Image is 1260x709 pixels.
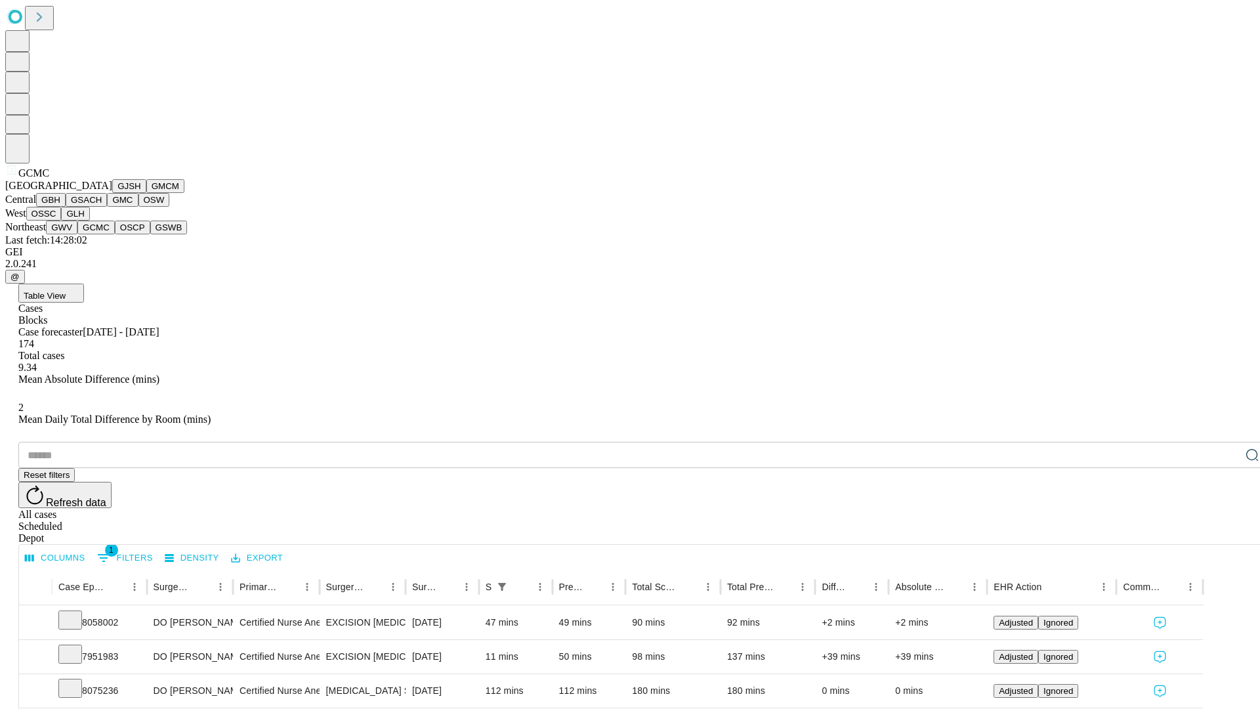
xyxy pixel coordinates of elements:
[775,578,793,596] button: Sort
[125,578,144,596] button: Menu
[18,338,34,349] span: 174
[26,207,62,221] button: OSSC
[994,616,1038,630] button: Adjusted
[36,193,66,207] button: GBH
[632,582,679,592] div: Total Scheduled Duration
[5,180,112,191] span: [GEOGRAPHIC_DATA]
[822,674,882,708] div: 0 mins
[632,640,714,674] div: 98 mins
[83,326,159,337] span: [DATE] - [DATE]
[61,207,89,221] button: GLH
[559,640,619,674] div: 50 mins
[1038,616,1078,630] button: Ignored
[822,582,847,592] div: Difference
[326,674,399,708] div: [MEDICAL_DATA] SIMPLE COMPLETE
[895,640,980,674] div: +39 mins
[1163,578,1181,596] button: Sort
[77,221,115,234] button: GCMC
[326,582,364,592] div: Surgery Name
[10,272,20,282] span: @
[965,578,984,596] button: Menu
[727,582,774,592] div: Total Predicted Duration
[822,606,882,639] div: +2 mins
[822,640,882,674] div: +39 mins
[727,606,809,639] div: 92 mins
[154,606,226,639] div: DO [PERSON_NAME] [PERSON_NAME] Do
[154,674,226,708] div: DO [PERSON_NAME] [PERSON_NAME] Do
[22,548,89,569] button: Select columns
[326,606,399,639] div: EXCISION [MEDICAL_DATA] LESION EXCEPT [MEDICAL_DATA] TRUNK ETC 3.1 TO 4 CM
[412,674,472,708] div: [DATE]
[115,221,150,234] button: OSCP
[486,674,546,708] div: 112 mins
[18,482,112,508] button: Refresh data
[154,582,192,592] div: Surgeon Name
[58,582,106,592] div: Case Epic Id
[24,470,70,480] span: Reset filters
[895,674,980,708] div: 0 mins
[681,578,699,596] button: Sort
[240,582,278,592] div: Primary Service
[384,578,402,596] button: Menu
[66,193,107,207] button: GSACH
[240,674,312,708] div: Certified Nurse Anesthetist
[18,350,64,361] span: Total cases
[58,606,140,639] div: 8058002
[18,468,75,482] button: Reset filters
[439,578,457,596] button: Sort
[18,362,37,373] span: 9.34
[46,221,77,234] button: GWV
[486,606,546,639] div: 47 mins
[1123,582,1161,592] div: Comments
[46,497,106,508] span: Refresh data
[112,179,146,193] button: GJSH
[1043,686,1073,696] span: Ignored
[5,258,1255,270] div: 2.0.241
[58,640,140,674] div: 7951983
[5,194,36,205] span: Central
[849,578,867,596] button: Sort
[58,674,140,708] div: 8075236
[604,578,622,596] button: Menu
[228,548,286,569] button: Export
[699,578,717,596] button: Menu
[632,674,714,708] div: 180 mins
[994,650,1038,664] button: Adjusted
[457,578,476,596] button: Menu
[793,578,812,596] button: Menu
[412,640,472,674] div: [DATE]
[1038,684,1078,698] button: Ignored
[5,246,1255,258] div: GEI
[24,291,66,301] span: Table View
[18,284,84,303] button: Table View
[531,578,549,596] button: Menu
[999,618,1033,628] span: Adjusted
[211,578,230,596] button: Menu
[18,402,24,413] span: 2
[1043,618,1073,628] span: Ignored
[1095,578,1113,596] button: Menu
[193,578,211,596] button: Sort
[559,674,619,708] div: 112 mins
[138,193,170,207] button: OSW
[727,640,809,674] div: 137 mins
[161,548,222,569] button: Density
[18,414,211,425] span: Mean Daily Total Difference by Room (mins)
[240,606,312,639] div: Certified Nurse Anesthetist
[366,578,384,596] button: Sort
[154,640,226,674] div: DO [PERSON_NAME] [PERSON_NAME] Do
[994,582,1041,592] div: EHR Action
[412,582,438,592] div: Surgery Date
[999,686,1033,696] span: Adjusted
[999,652,1033,662] span: Adjusted
[486,582,492,592] div: Scheduled In Room Duration
[5,207,26,219] span: West
[18,167,49,179] span: GCMC
[240,640,312,674] div: Certified Nurse Anesthetist
[559,606,619,639] div: 49 mins
[150,221,188,234] button: GSWB
[1038,650,1078,664] button: Ignored
[146,179,184,193] button: GMCM
[5,270,25,284] button: @
[94,548,156,569] button: Show filters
